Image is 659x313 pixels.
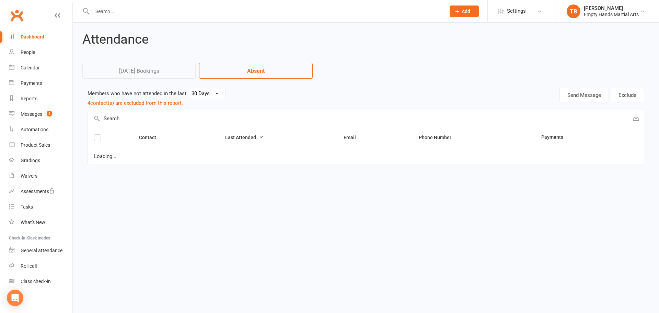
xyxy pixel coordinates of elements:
input: Search... [90,7,441,16]
a: Class kiosk mode [9,274,72,289]
button: 4contact(s) are excluded from this report. [88,99,183,107]
div: Reports [21,96,37,101]
div: What's New [21,220,45,225]
div: Class check-in [21,279,51,284]
div: TB [567,4,580,18]
div: Dashboard [21,34,44,40]
a: Waivers [9,168,72,184]
a: General attendance kiosk mode [9,243,72,258]
div: Assessments [21,189,55,194]
a: Dashboard [9,29,72,45]
a: Calendar [9,60,72,76]
div: Payments [21,80,42,86]
div: Gradings [21,158,40,163]
a: Gradings [9,153,72,168]
span: Add [462,9,470,14]
a: Roll call [9,258,72,274]
a: Tasks [9,199,72,215]
span: Contact [139,135,164,140]
h2: Attendance [82,32,505,47]
div: Tasks [21,204,33,210]
div: Empty Hands Martial Arts [584,11,639,18]
div: Messages [21,111,42,117]
div: Calendar [21,65,40,70]
button: Last Attended [225,133,264,142]
a: Clubworx [8,7,25,24]
button: Phone Number [419,133,459,142]
a: Assessments [9,184,72,199]
span: Settings [507,3,526,19]
a: What's New [9,215,72,230]
div: Open Intercom Messenger [7,290,23,306]
button: Send Message [559,88,609,102]
button: Add [450,5,479,17]
th: Payments [535,127,615,148]
div: Members who have not attended in the last [88,88,361,99]
div: General attendance [21,248,62,253]
a: [DATE] Bookings [82,63,196,79]
span: Phone Number [419,135,459,140]
div: Automations [21,127,48,132]
span: Last Attended [225,135,264,140]
div: People [21,49,35,55]
button: Email [344,133,363,142]
input: Search [88,110,628,127]
a: Messages 5 [9,107,72,122]
a: Automations [9,122,72,137]
a: Absent [199,63,312,79]
div: Roll call [21,263,37,269]
a: People [9,45,72,60]
div: [PERSON_NAME] [584,5,639,11]
td: Loading... [88,148,644,165]
a: Reports [9,91,72,107]
div: Product Sales [21,142,50,148]
button: Contact [139,133,164,142]
span: Email [344,135,363,140]
button: Exclude [611,88,644,102]
span: 5 [47,111,52,116]
a: Product Sales [9,137,72,153]
div: Waivers [21,173,37,179]
a: Payments [9,76,72,91]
